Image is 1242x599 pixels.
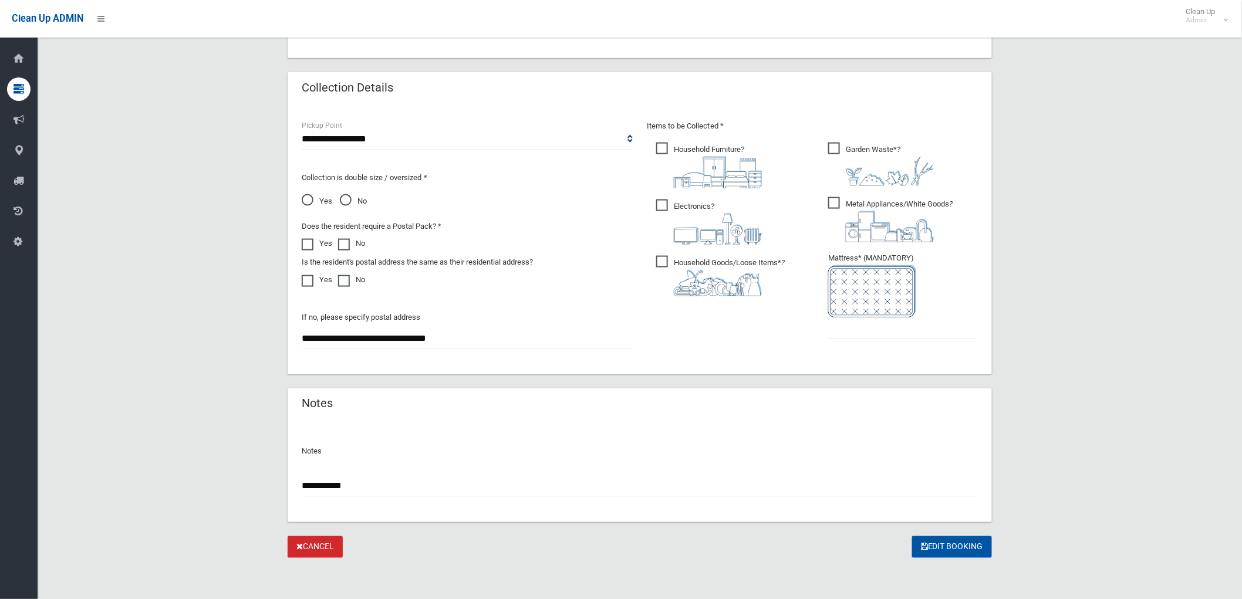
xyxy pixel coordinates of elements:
[302,236,332,251] label: Yes
[656,199,762,245] span: Electronics
[302,273,332,287] label: Yes
[302,219,441,233] label: Does the resident require a Postal Pack? *
[828,143,934,186] span: Garden Waste*
[302,171,633,185] p: Collection is double size / oversized *
[828,253,978,317] span: Mattress* (MANDATORY)
[288,536,343,558] a: Cancel
[846,211,934,242] img: 36c1b0289cb1767239cdd3de9e694f19.png
[656,143,762,188] span: Household Furniture
[674,157,762,188] img: aa9efdbe659d29b613fca23ba79d85cb.png
[647,119,978,133] p: Items to be Collected *
[338,236,365,251] label: No
[12,13,83,24] span: Clean Up ADMIN
[846,157,934,186] img: 4fd8a5c772b2c999c83690221e5242e0.png
[846,145,934,186] i: ?
[302,194,332,208] span: Yes
[828,265,916,317] img: e7408bece873d2c1783593a074e5cb2f.png
[288,392,347,415] header: Notes
[912,536,992,558] button: Edit Booking
[674,202,762,245] i: ?
[674,214,762,245] img: 394712a680b73dbc3d2a6a3a7ffe5a07.png
[1180,7,1227,25] span: Clean Up
[340,194,367,208] span: No
[302,310,420,324] label: If no, please specify postal address
[1186,16,1216,25] small: Admin
[846,199,953,242] i: ?
[674,258,785,296] i: ?
[302,255,533,269] label: Is the resident's postal address the same as their residential address?
[674,270,762,296] img: b13cc3517677393f34c0a387616ef184.png
[288,76,407,99] header: Collection Details
[338,273,365,287] label: No
[656,256,785,296] span: Household Goods/Loose Items*
[302,445,978,459] p: Notes
[828,197,953,242] span: Metal Appliances/White Goods
[674,145,762,188] i: ?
